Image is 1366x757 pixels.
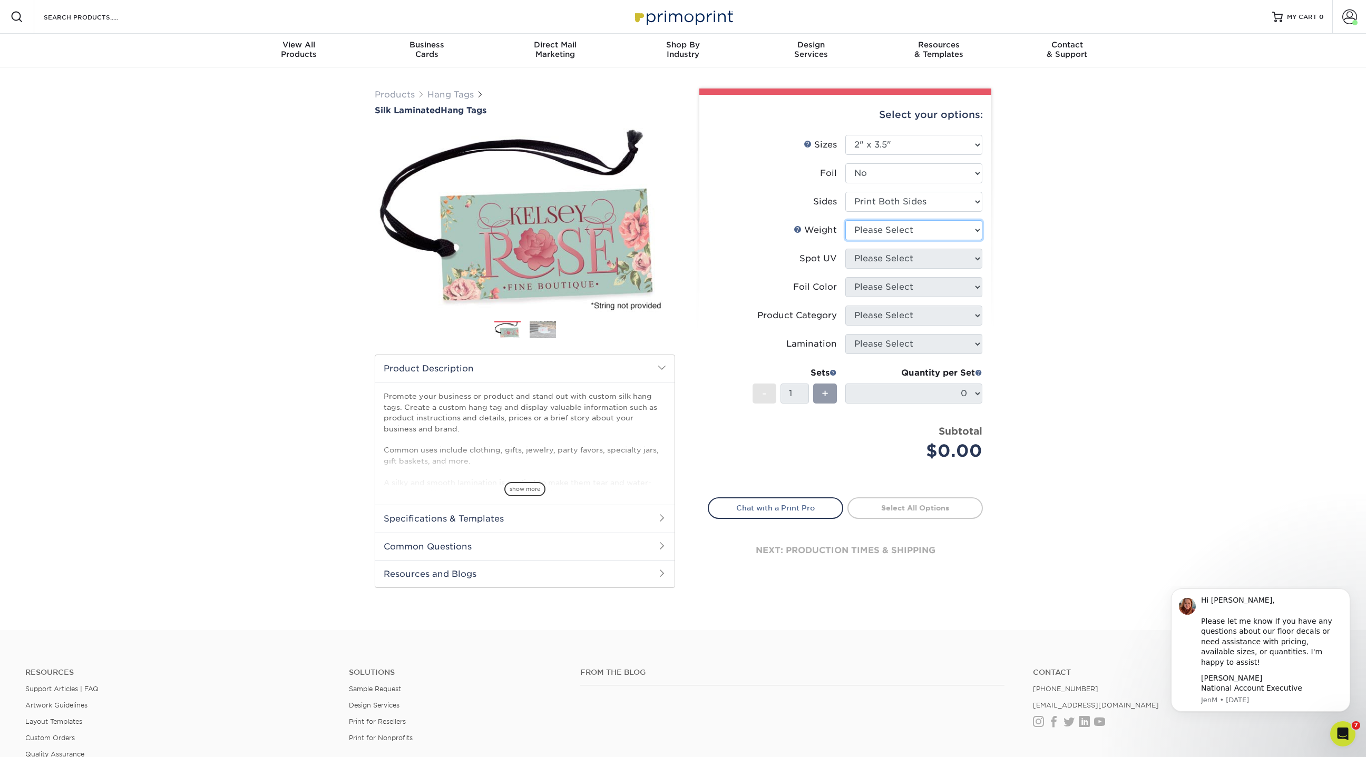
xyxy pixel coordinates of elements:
a: Artwork Guidelines [25,701,87,709]
span: Contact [1003,40,1131,50]
a: Contact [1033,668,1341,677]
h2: Specifications & Templates [375,505,675,532]
a: Silk LaminatedHang Tags [375,105,675,115]
a: Products [375,90,415,100]
div: Foil [820,167,837,180]
span: Shop By [619,40,747,50]
span: show more [504,482,545,496]
h2: Resources and Blogs [375,560,675,587]
div: Industry [619,40,747,59]
a: Direct MailMarketing [491,34,619,67]
span: Direct Mail [491,40,619,50]
span: Design [747,40,875,50]
span: Business [363,40,491,50]
span: 0 [1319,13,1324,21]
a: Shop ByIndustry [619,34,747,67]
h1: Hang Tags [375,105,675,115]
input: SEARCH PRODUCTS..... [43,11,145,23]
h2: Common Questions [375,533,675,560]
div: Select your options: [708,95,983,135]
a: Chat with a Print Pro [708,497,843,518]
a: Select All Options [847,497,983,518]
strong: Subtotal [939,425,982,437]
img: Primoprint [630,5,736,28]
div: next: production times & shipping [708,519,983,582]
div: Services [747,40,875,59]
a: DesignServices [747,34,875,67]
div: Spot UV [799,252,837,265]
span: 7 [1352,721,1360,730]
h4: Resources [25,668,333,677]
div: Sides [813,195,837,208]
h4: From the Blog [580,668,1005,677]
p: Promote your business or product and stand out with custom silk hang tags. Create a custom hang t... [384,391,666,520]
a: Print for Nonprofits [349,734,413,742]
div: & Templates [875,40,1003,59]
div: & Support [1003,40,1131,59]
a: Sample Request [349,685,401,693]
div: Quantity per Set [845,367,982,379]
img: Hang Tags 02 [530,321,556,339]
span: View All [235,40,363,50]
div: Products [235,40,363,59]
div: Sizes [804,139,837,151]
span: Silk Laminated [375,105,441,115]
a: Layout Templates [25,717,82,725]
a: Design Services [349,701,399,709]
div: Marketing [491,40,619,59]
div: Sets [753,367,837,379]
img: Silk Laminated 01 [375,120,675,320]
a: Resources& Templates [875,34,1003,67]
a: Hang Tags [427,90,474,100]
div: $0.00 [853,438,982,464]
iframe: Intercom live chat [1330,721,1355,746]
a: Contact& Support [1003,34,1131,67]
span: - [762,386,767,401]
img: Hang Tags 01 [494,322,521,339]
div: Lamination [786,338,837,350]
div: Product Category [757,309,837,322]
div: Cards [363,40,491,59]
iframe: Intercom notifications message [1155,586,1366,752]
div: Weight [794,224,837,237]
a: [EMAIL_ADDRESS][DOMAIN_NAME] [1033,701,1159,709]
div: Foil Color [793,281,837,293]
a: Print for Resellers [349,717,406,725]
h4: Solutions [349,668,564,677]
span: Resources [875,40,1003,50]
h2: Product Description [375,355,675,382]
a: Support Articles | FAQ [25,685,99,693]
a: BusinessCards [363,34,491,67]
a: [PHONE_NUMBER] [1033,685,1098,693]
span: MY CART [1287,13,1317,22]
span: + [822,386,828,401]
a: View AllProducts [235,34,363,67]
